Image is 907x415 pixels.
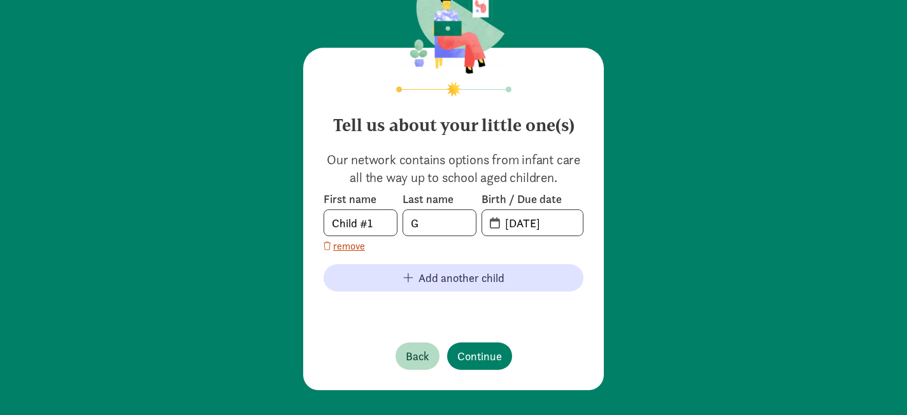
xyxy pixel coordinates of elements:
[324,105,583,136] h4: Tell us about your little one(s)
[333,239,365,254] span: remove
[406,348,429,365] span: Back
[324,151,583,186] p: Our network contains options from infant care all the way up to school aged children.
[403,192,476,207] label: Last name
[324,264,583,292] button: Add another child
[418,269,504,286] span: Add another child
[457,348,502,365] span: Continue
[324,239,365,254] button: remove
[482,192,583,207] label: Birth / Due date
[396,342,439,370] button: Back
[497,210,583,236] input: MM-DD-YYYY
[447,342,512,370] button: Continue
[324,192,397,207] label: First name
